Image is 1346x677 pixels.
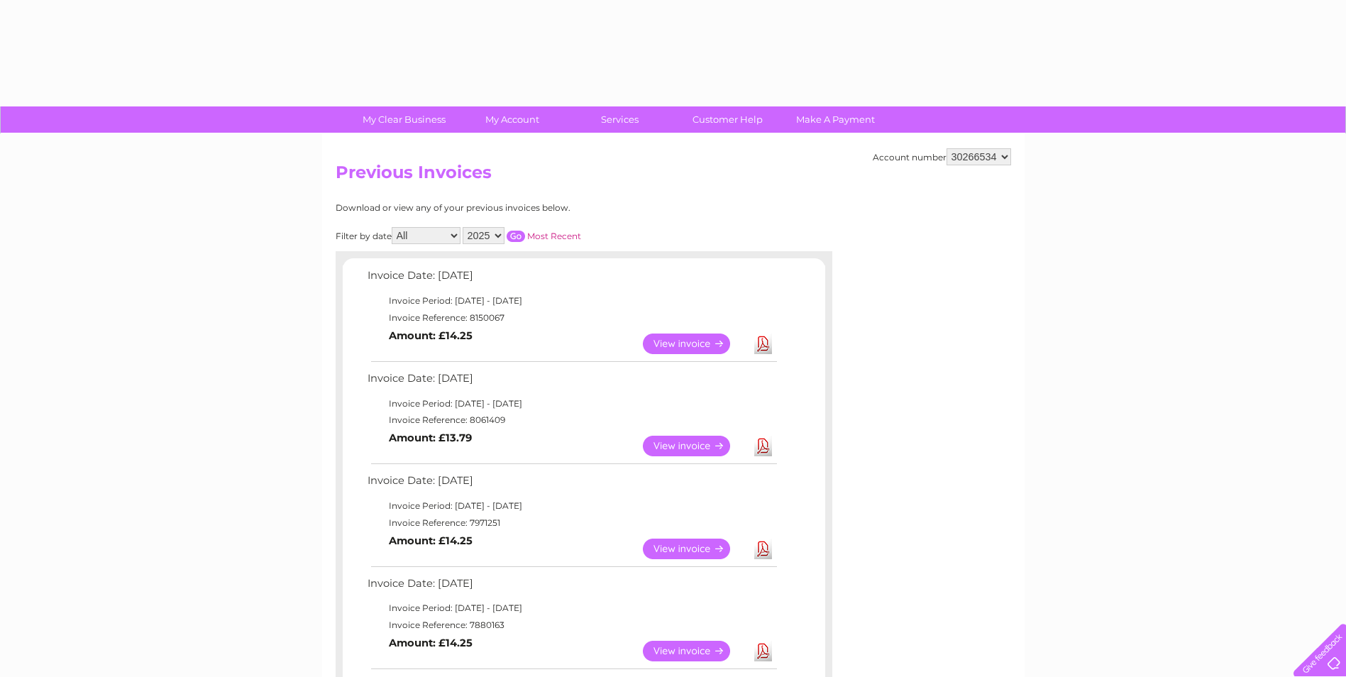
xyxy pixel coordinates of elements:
[336,163,1011,189] h2: Previous Invoices
[777,106,894,133] a: Make A Payment
[561,106,678,133] a: Services
[643,334,747,354] a: View
[364,412,779,429] td: Invoice Reference: 8061409
[389,431,472,444] b: Amount: £13.79
[364,309,779,326] td: Invoice Reference: 8150067
[643,641,747,661] a: View
[364,395,779,412] td: Invoice Period: [DATE] - [DATE]
[364,574,779,600] td: Invoice Date: [DATE]
[336,227,708,244] div: Filter by date
[453,106,570,133] a: My Account
[389,329,473,342] b: Amount: £14.25
[669,106,786,133] a: Customer Help
[364,617,779,634] td: Invoice Reference: 7880163
[389,637,473,649] b: Amount: £14.25
[336,203,708,213] div: Download or view any of your previous invoices below.
[873,148,1011,165] div: Account number
[364,600,779,617] td: Invoice Period: [DATE] - [DATE]
[389,534,473,547] b: Amount: £14.25
[364,497,779,514] td: Invoice Period: [DATE] - [DATE]
[527,231,581,241] a: Most Recent
[754,436,772,456] a: Download
[364,292,779,309] td: Invoice Period: [DATE] - [DATE]
[754,539,772,559] a: Download
[346,106,463,133] a: My Clear Business
[364,514,779,532] td: Invoice Reference: 7971251
[754,334,772,354] a: Download
[643,436,747,456] a: View
[754,641,772,661] a: Download
[364,369,779,395] td: Invoice Date: [DATE]
[643,539,747,559] a: View
[364,266,779,292] td: Invoice Date: [DATE]
[364,471,779,497] td: Invoice Date: [DATE]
